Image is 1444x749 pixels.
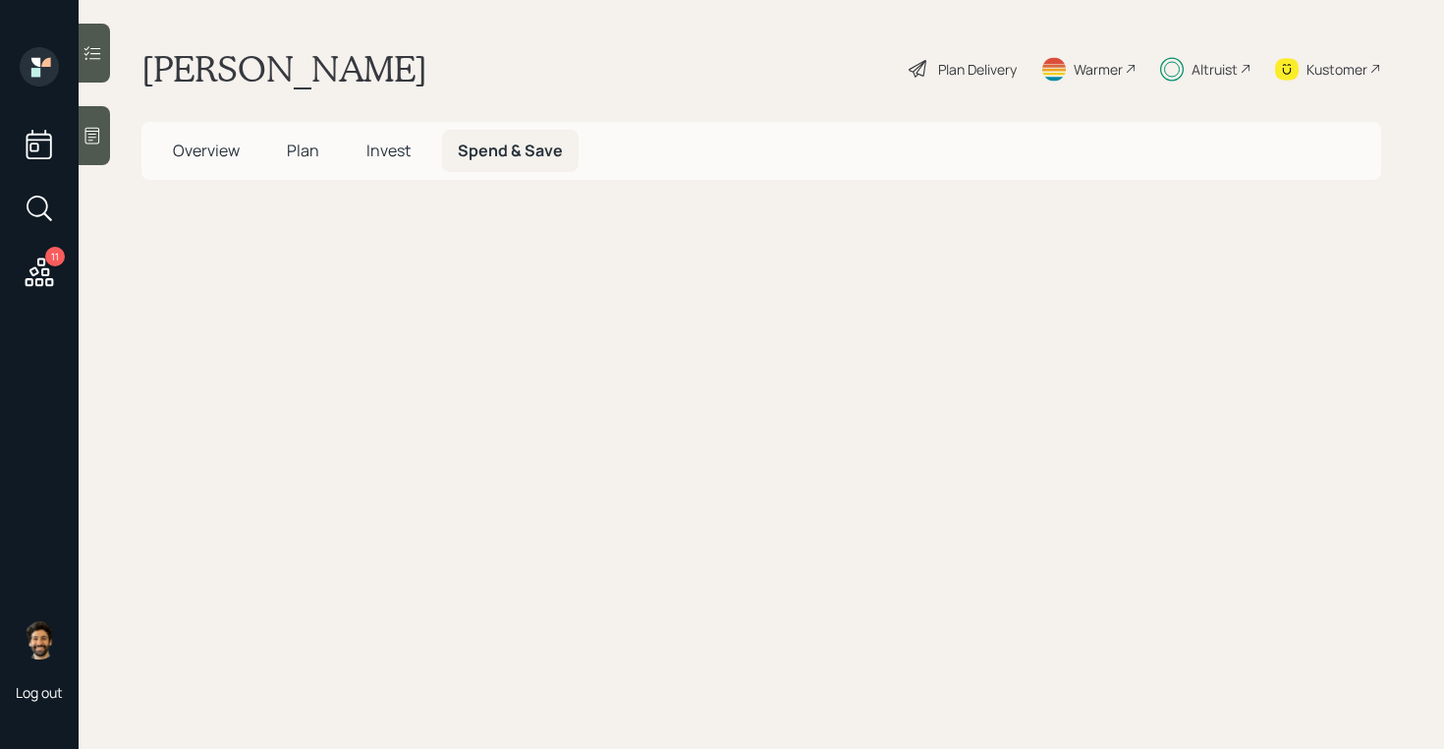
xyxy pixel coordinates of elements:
div: Altruist [1192,59,1238,80]
span: Invest [366,140,411,161]
h1: [PERSON_NAME] [141,47,427,90]
img: eric-schwartz-headshot.png [20,620,59,660]
span: Plan [287,140,319,161]
div: Warmer [1074,59,1123,80]
div: Plan Delivery [938,59,1017,80]
div: Log out [16,683,63,702]
div: 11 [45,247,65,266]
span: Overview [173,140,240,161]
div: Kustomer [1306,59,1367,80]
span: Spend & Save [458,140,563,161]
